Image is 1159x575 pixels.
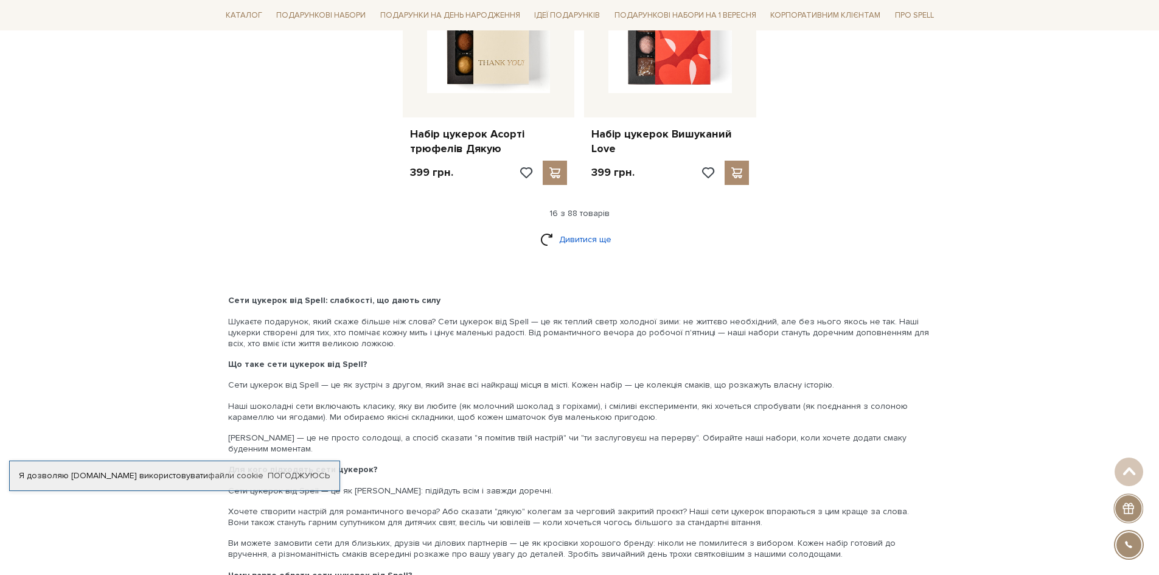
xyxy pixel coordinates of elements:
a: Подарункові набори на 1 Вересня [610,5,761,26]
p: [PERSON_NAME] — це не просто солодощі, а спосіб сказати "я помітив твій настрій" чи "ти заслугову... [228,433,931,455]
p: Ви можете замовити сети для близьких, друзів чи ділових партнерів — це як кросівки хорошого бренд... [228,538,931,560]
b: Сети цукерок від Spell: слабкості, що дають силу [228,295,440,305]
a: Ідеї подарунків [529,6,605,25]
div: Я дозволяю [DOMAIN_NAME] використовувати [10,470,339,481]
a: Погоджуюсь [268,470,330,481]
a: Корпоративним клієнтам [765,5,885,26]
a: файли cookie [208,470,263,481]
a: Дивитися ще [540,229,619,250]
a: Подарунки на День народження [375,6,525,25]
a: Каталог [221,6,267,25]
p: Наші шоколадні сети включають класику, яку ви любите (як молочний шоколад з горіхами), і сміливі ... [228,401,931,423]
div: 16 з 88 товарів [216,208,944,219]
a: Набір цукерок Асорті трюфелів Дякую [410,127,568,156]
p: 399 грн. [591,166,635,179]
p: 399 грн. [410,166,453,179]
p: Сети цукерок від Spell — це як [PERSON_NAME]: підійдуть всім і завжди доречні. [228,486,931,497]
p: Сети цукерок від Spell — це як зустріч з другом, який знає всі найкращі місця в місті. Кожен набі... [228,380,931,391]
a: Подарункові набори [271,6,371,25]
p: Шукаєте подарунок, який скаже більше ніж слова? Сети цукерок від Spell — це як теплий светр холод... [228,316,931,350]
a: Про Spell [890,6,939,25]
p: Хочете створити настрій для романтичного вечора? Або сказати "дякую" колегам за черговий закритий... [228,506,931,528]
a: Набір цукерок Вишуканий Love [591,127,749,156]
b: Що таке сети цукерок від Spell? [228,359,367,369]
